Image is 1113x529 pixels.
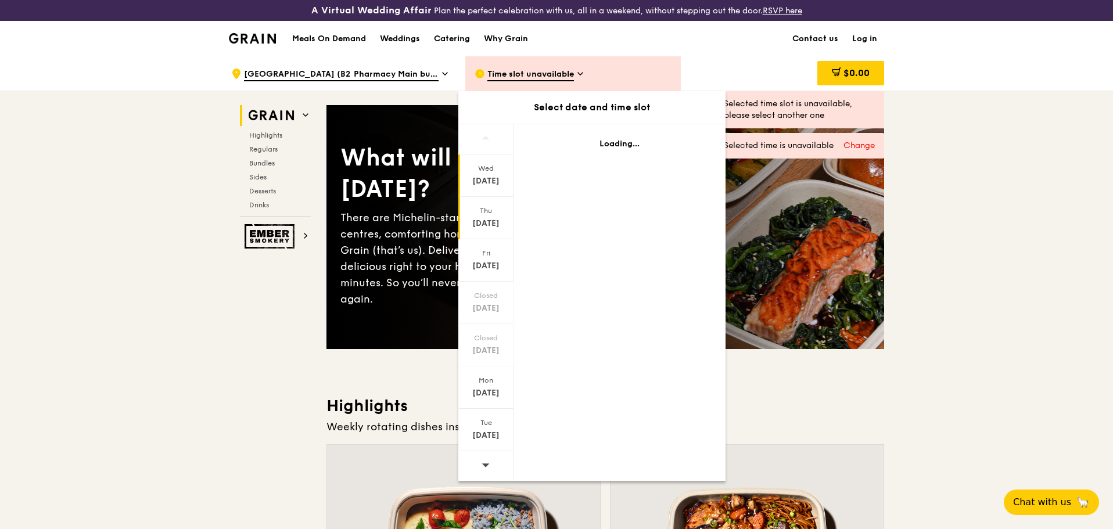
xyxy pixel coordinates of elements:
[460,164,512,173] div: Wed
[460,249,512,258] div: Fri
[340,210,605,307] div: There are Michelin-star restaurants, hawker centres, comforting home-cooked classics… and Grain (...
[460,206,512,215] div: Thu
[763,6,802,16] a: RSVP here
[311,5,432,16] h3: A Virtual Wedding Affair
[460,260,512,272] div: [DATE]
[1076,495,1090,509] span: 🦙
[477,21,535,56] a: Why Grain
[458,100,726,114] div: Select date and time slot
[785,21,845,56] a: Contact us
[222,5,891,16] div: Plan the perfect celebration with us, all in a weekend, without stepping out the door.
[460,418,512,427] div: Tue
[244,69,439,81] span: [GEOGRAPHIC_DATA] (B2 Pharmacy Main building)
[484,21,528,56] div: Why Grain
[326,419,884,435] div: Weekly rotating dishes inspired by flavours from around the world.
[249,173,267,181] span: Sides
[292,33,366,45] h1: Meals On Demand
[460,345,512,357] div: [DATE]
[373,21,427,56] a: Weddings
[229,33,276,44] img: Grain
[245,224,298,249] img: Ember Smokery web logo
[460,303,512,314] div: [DATE]
[460,333,512,343] div: Closed
[724,98,875,121] div: Selected time slot is unavailable, please select another one
[249,187,276,195] span: Desserts
[1004,490,1099,515] button: Chat with us🦙
[1013,495,1071,509] span: Chat with us
[487,69,574,81] span: Time slot unavailable
[249,145,278,153] span: Regulars
[724,140,875,152] div: Selected time is unavailable
[845,21,884,56] a: Log in
[843,67,870,78] span: $0.00
[249,131,282,139] span: Highlights
[249,201,269,209] span: Drinks
[340,142,605,205] div: What will you eat [DATE]?
[460,291,512,300] div: Closed
[460,430,512,441] div: [DATE]
[245,105,298,126] img: Grain web logo
[434,21,470,56] div: Catering
[460,387,512,399] div: [DATE]
[249,159,275,167] span: Bundles
[380,21,420,56] div: Weddings
[460,376,512,385] div: Mon
[460,218,512,229] div: [DATE]
[326,395,884,416] h3: Highlights
[229,20,276,55] a: GrainGrain
[427,21,477,56] a: Catering
[527,138,712,150] div: Loading...
[460,175,512,187] div: [DATE]
[843,140,875,152] div: Change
